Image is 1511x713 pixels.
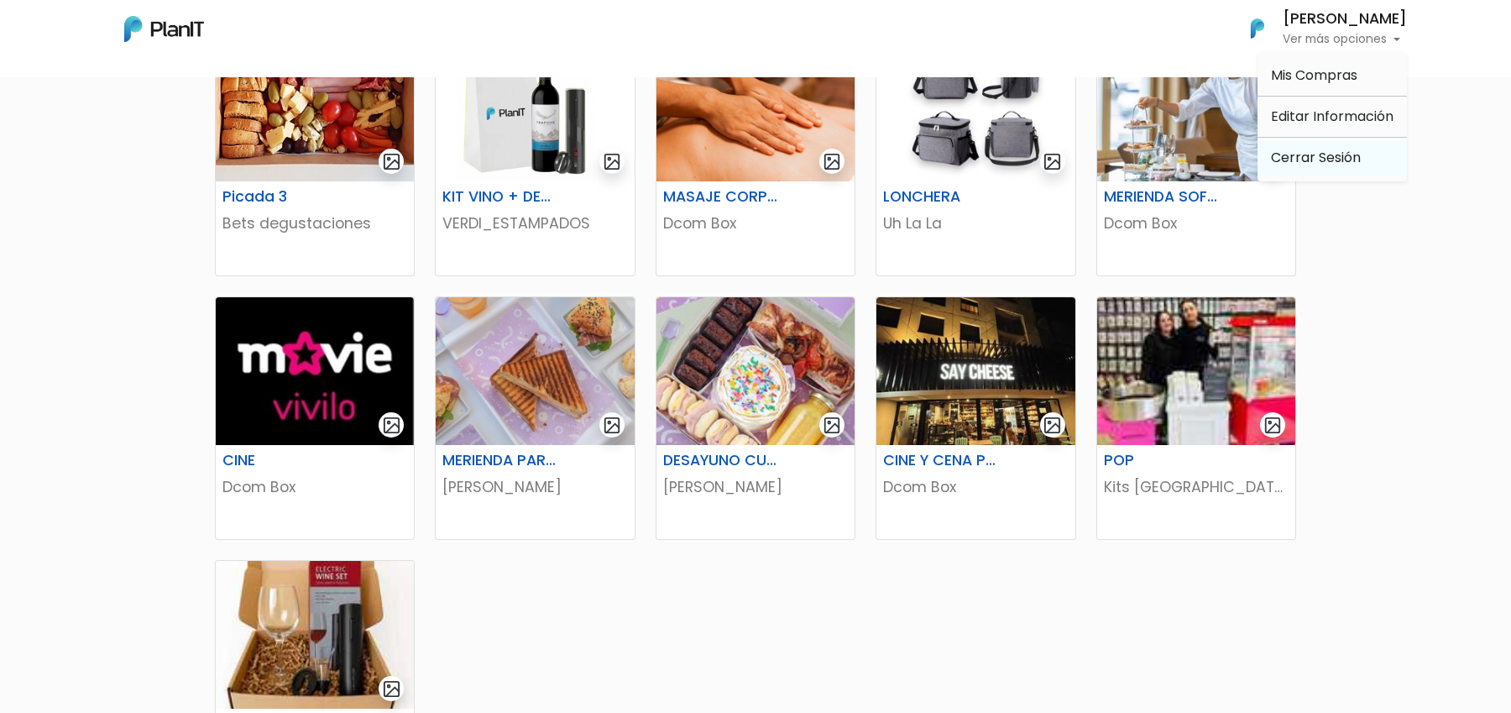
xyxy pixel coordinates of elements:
img: thumb_WhatsApp_Image_2024-05-31_at_10.12.15.jpeg [876,297,1074,445]
p: Dcom Box [883,476,1068,498]
img: thumb_EEBA820B-9A13-4920-8781-964E5B39F6D7.jpeg [656,34,855,181]
a: Editar Información [1257,100,1407,134]
img: thumb_WhatsApp_Image_2025-08-05_at_15.02.35__1_.jpeg [1097,297,1295,445]
img: gallery-light [1263,416,1283,435]
p: [PERSON_NAME] [442,476,627,498]
div: ¿Necesitás ayuda? [86,16,242,49]
p: VERDI_ESTAMPADOS [442,212,627,234]
a: gallery-light DESAYUNO CUMPLE PARA 1 [PERSON_NAME] [656,296,855,540]
a: gallery-light MASAJE CORPORAL Dcom Box [656,33,855,276]
img: gallery-light [382,416,401,435]
img: gallery-light [382,679,401,699]
h6: MERIENDA SOFITEL [1094,188,1231,206]
img: gallery-light [823,152,842,171]
h6: LONCHERA [873,188,1010,206]
a: Mis Compras [1257,59,1407,92]
img: gallery-light [1043,152,1062,171]
img: thumb_Picada_para_2.jpeg [216,34,414,181]
a: gallery-light LONCHERA Uh La La [876,33,1075,276]
h6: [PERSON_NAME] [1283,12,1407,27]
span: Mis Compras [1271,66,1357,85]
img: gallery-light [603,416,622,435]
p: Dcom Box [222,476,407,498]
a: gallery-light KIT VINO + DESCORCHADOR VERDI_ESTAMPADOS [435,33,635,276]
a: gallery-light MERIENDA PARA 2 [PERSON_NAME] [435,296,635,540]
p: Uh La La [883,212,1068,234]
img: gallery-light [823,416,842,435]
img: thumb_image__copia___copia___copia___copia___copia___copia___copia___copia___copia_-Photoroom__28... [876,34,1074,181]
h6: DESAYUNO CUMPLE PARA 1 [653,452,790,469]
img: thumb_WhatsApp_Image_2025-06-21_at_13.20.07.jpeg [216,561,414,709]
p: Kits [GEOGRAPHIC_DATA] [1104,476,1289,498]
a: gallery-light POP Kits [GEOGRAPHIC_DATA] [1096,296,1296,540]
a: gallery-light MERIENDA SOFITEL Dcom Box [1096,33,1296,276]
p: [PERSON_NAME] [663,476,848,498]
img: thumb_WhatsApp_Image_2025-02-28_at_13.43.42__2_.jpeg [656,297,855,445]
a: Cerrar Sesión [1257,141,1407,175]
h6: Picada 3 [212,188,349,206]
img: thumb_WhatsApp_Image_2024-06-27_at_13.35.36__1_.jpeg [436,34,634,181]
button: PlanIt Logo [PERSON_NAME] Ver más opciones [1229,7,1407,50]
a: gallery-light Picada 3 Bets degustaciones [215,33,415,276]
h6: POP [1094,452,1231,469]
img: gallery-light [382,152,401,171]
p: Bets degustaciones [222,212,407,234]
img: gallery-light [603,152,622,171]
img: thumb_WhatsApp_Image_2024-04-18_at_14.35.47.jpeg [1097,34,1295,181]
img: gallery-light [1043,416,1062,435]
p: Dcom Box [663,212,848,234]
img: PlanIt Logo [124,16,204,42]
h6: MERIENDA PARA 2 [432,452,569,469]
h6: MASAJE CORPORAL [653,188,790,206]
h6: CINE Y CENA PARA 2 [873,452,1010,469]
a: gallery-light CINE Y CENA PARA 2 Dcom Box [876,296,1075,540]
img: PlanIt Logo [1239,10,1276,47]
h6: CINE [212,452,349,469]
h6: KIT VINO + DESCORCHADOR [432,188,569,206]
img: thumb_thumb_194E8C92-9FC3-430B-9E41-01D9E9B75AED.jpeg [436,297,634,445]
p: Ver más opciones [1283,34,1407,45]
img: thumb_thumb_moviecenter_logo.jpeg [216,297,414,445]
a: gallery-light CINE Dcom Box [215,296,415,540]
p: Dcom Box [1104,212,1289,234]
